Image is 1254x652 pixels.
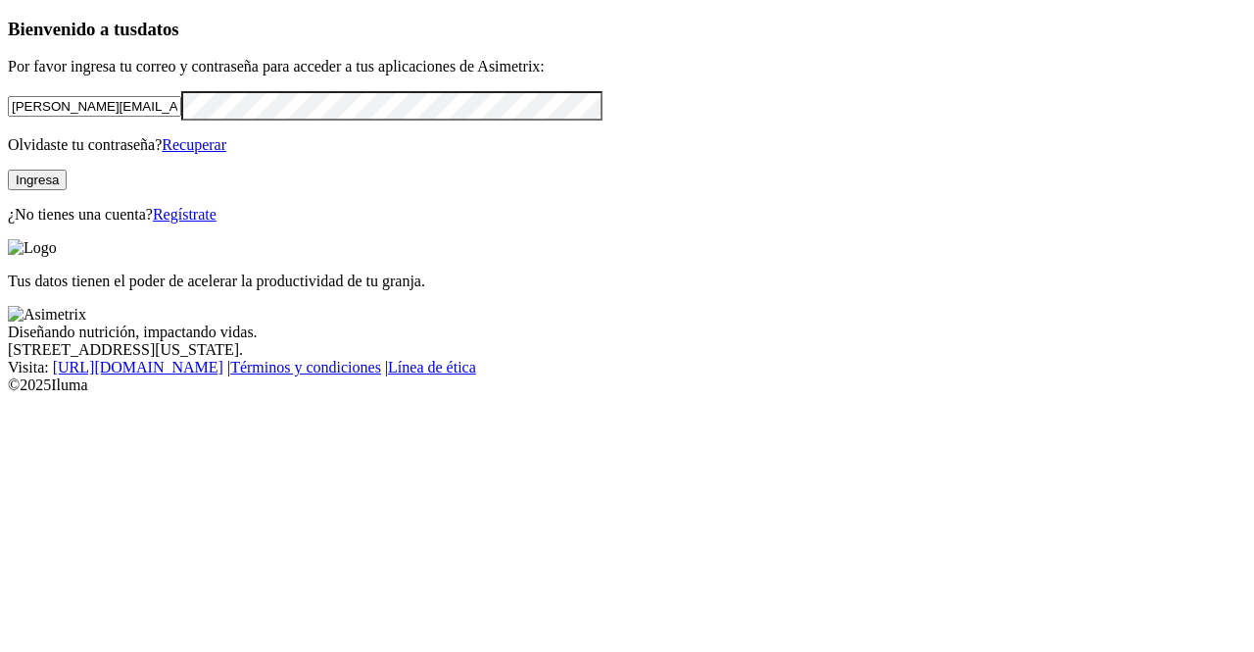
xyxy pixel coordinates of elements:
img: Logo [8,239,57,257]
div: [STREET_ADDRESS][US_STATE]. [8,341,1246,359]
button: Ingresa [8,170,67,190]
input: Tu correo [8,96,181,117]
div: Visita : | | [8,359,1246,376]
p: Olvidaste tu contraseña? [8,136,1246,154]
p: ¿No tienes una cuenta? [8,206,1246,224]
img: Asimetrix [8,306,86,324]
div: © 2025 Iluma [8,376,1246,394]
p: Por favor ingresa tu correo y contraseña para acceder a tus aplicaciones de Asimetrix: [8,58,1246,75]
h3: Bienvenido a tus [8,19,1246,40]
a: Regístrate [153,206,217,223]
a: [URL][DOMAIN_NAME] [53,359,223,376]
span: datos [137,19,179,39]
a: Términos y condiciones [230,359,381,376]
a: Recuperar [162,136,226,153]
a: Línea de ética [388,359,476,376]
div: Diseñando nutrición, impactando vidas. [8,324,1246,341]
p: Tus datos tienen el poder de acelerar la productividad de tu granja. [8,273,1246,290]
